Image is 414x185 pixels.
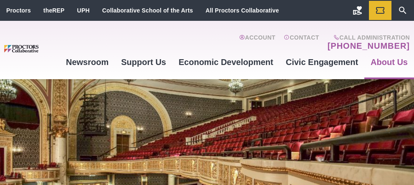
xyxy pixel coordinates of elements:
[239,34,275,51] a: Account
[328,41,410,51] a: [PHONE_NUMBER]
[77,7,90,14] a: UPH
[172,51,280,73] a: Economic Development
[325,34,410,41] span: Call Administration
[60,51,115,73] a: Newsroom
[102,7,193,14] a: Collaborative School of the Arts
[391,1,414,20] a: Search
[284,34,319,51] a: Contact
[43,7,65,14] a: theREP
[4,45,60,52] img: Proctors logo
[364,51,414,73] a: About Us
[280,51,364,73] a: Civic Engagement
[115,51,172,73] a: Support Us
[6,7,31,14] a: Proctors
[205,7,279,14] a: All Proctors Collaborative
